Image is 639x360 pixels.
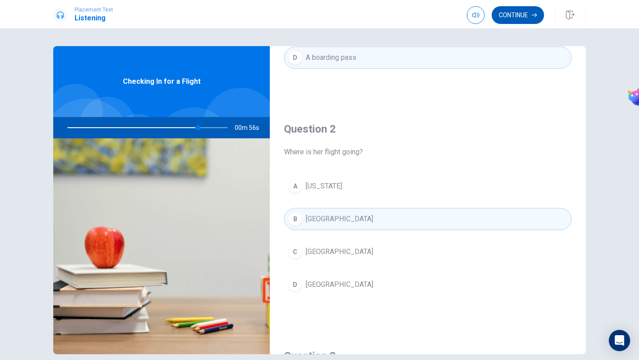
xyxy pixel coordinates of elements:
[492,6,544,24] button: Continue
[609,330,630,351] div: Open Intercom Messenger
[306,181,342,192] span: [US_STATE]
[75,7,113,13] span: Placement Test
[288,179,302,193] div: A
[306,52,356,63] span: A boarding pass
[284,175,572,197] button: A[US_STATE]
[284,147,572,157] span: Where is her flight going?
[284,241,572,263] button: C[GEOGRAPHIC_DATA]
[288,51,302,65] div: D
[306,279,373,290] span: [GEOGRAPHIC_DATA]
[284,47,572,69] button: DA boarding pass
[288,245,302,259] div: C
[284,122,572,136] h4: Question 2
[53,138,270,354] img: Checking In for a Flight
[288,278,302,292] div: D
[123,76,201,87] span: Checking In for a Flight
[75,13,113,23] h1: Listening
[288,212,302,226] div: B
[284,208,572,230] button: B[GEOGRAPHIC_DATA]
[235,117,266,138] span: 00m 56s
[284,274,572,296] button: D[GEOGRAPHIC_DATA]
[306,247,373,257] span: [GEOGRAPHIC_DATA]
[306,214,373,224] span: [GEOGRAPHIC_DATA]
